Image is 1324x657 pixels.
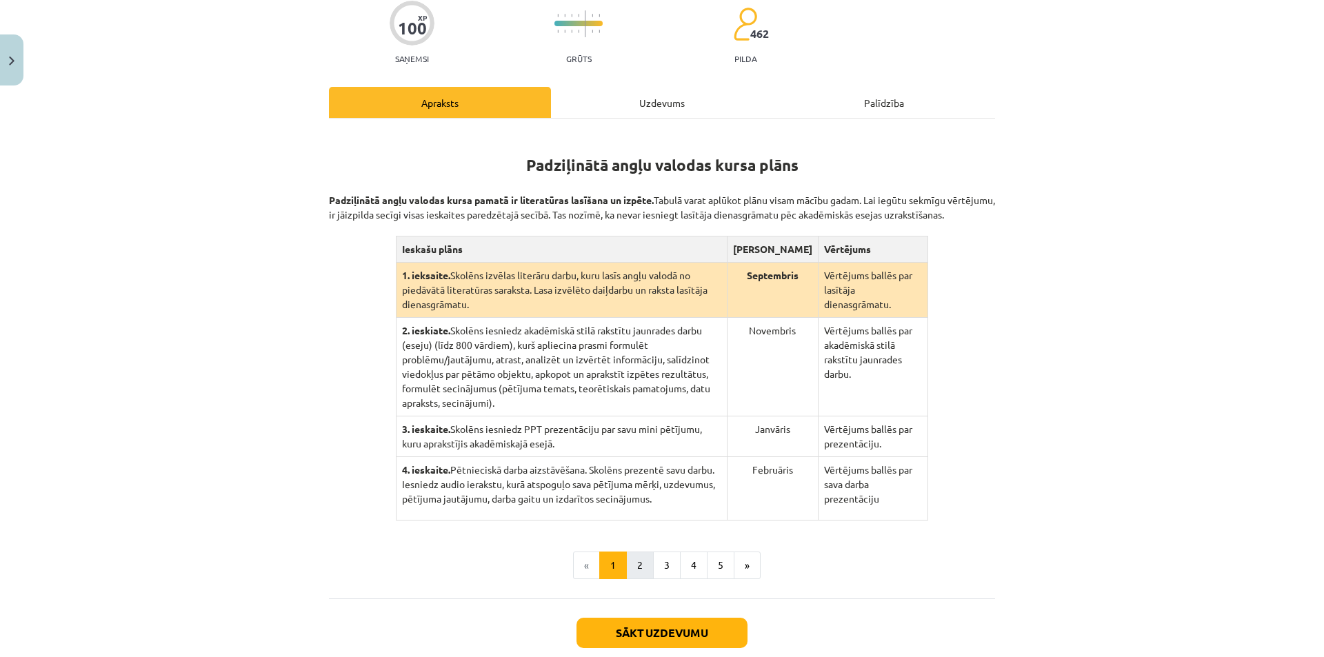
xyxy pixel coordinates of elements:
img: icon-short-line-57e1e144782c952c97e751825c79c345078a6d821885a25fce030b3d8c18986b.svg [571,14,572,17]
img: icon-short-line-57e1e144782c952c97e751825c79c345078a6d821885a25fce030b3d8c18986b.svg [599,14,600,17]
button: Sākt uzdevumu [576,618,748,648]
p: pilda [734,54,756,63]
img: icon-short-line-57e1e144782c952c97e751825c79c345078a6d821885a25fce030b3d8c18986b.svg [578,14,579,17]
img: students-c634bb4e5e11cddfef0936a35e636f08e4e9abd3cc4e673bd6f9a4125e45ecb1.svg [733,7,757,41]
nav: Page navigation example [329,552,995,579]
td: Vērtējums ballēs par sava darba prezentāciju [818,457,927,520]
button: 5 [707,552,734,579]
strong: Padziļinātā angļu valodas kursa plāns [526,155,799,175]
img: icon-short-line-57e1e144782c952c97e751825c79c345078a6d821885a25fce030b3d8c18986b.svg [564,14,565,17]
p: Pētnieciskā darba aizstāvēšana. Skolēns prezentē savu darbu. Iesniedz audio ierakstu, kurā atspog... [402,463,721,506]
td: Janvāris [727,416,818,457]
td: Vērtējums ballēs par akadēmiskā stilā rakstītu jaunrades darbu. [818,318,927,416]
td: Skolēns izvēlas literāru darbu, kuru lasīs angļu valodā no piedāvātā literatūras saraksta. Lasa i... [396,263,727,318]
td: Vērtējums ballēs par prezentāciju. [818,416,927,457]
td: Novembris [727,318,818,416]
div: 100 [398,19,427,38]
p: Saņemsi [390,54,434,63]
div: Uzdevums [551,87,773,118]
div: Palīdzība [773,87,995,118]
strong: 1. ieksaite. [402,269,450,281]
td: Vērtējums ballēs par lasītāja dienasgrāmatu. [818,263,927,318]
button: » [734,552,761,579]
img: icon-short-line-57e1e144782c952c97e751825c79c345078a6d821885a25fce030b3d8c18986b.svg [557,30,559,33]
button: 1 [599,552,627,579]
th: Ieskašu plāns [396,236,727,263]
button: 3 [653,552,681,579]
img: icon-short-line-57e1e144782c952c97e751825c79c345078a6d821885a25fce030b3d8c18986b.svg [571,30,572,33]
p: Februāris [733,463,812,477]
strong: 4. ieskaite. [402,463,450,476]
strong: Septembris [747,269,799,281]
strong: Padziļinātā angļu valodas kursa pamatā ir literatūras lasīšana un izpēte. [329,194,654,206]
p: Tabulā varat aplūkot plānu visam mācību gadam. Lai iegūtu sekmīgu vērtējumu, ir jāizpilda secīgi ... [329,179,995,222]
th: Vērtējums [818,236,927,263]
img: icon-long-line-d9ea69661e0d244f92f715978eff75569469978d946b2353a9bb055b3ed8787d.svg [585,10,586,37]
button: 4 [680,552,708,579]
td: Skolēns iesniedz akadēmiskā stilā rakstītu jaunrades darbu (eseju) (līdz 800 vārdiem), kurš aplie... [396,318,727,416]
td: Skolēns iesniedz PPT prezentāciju par savu mini pētījumu, kuru aprakstījis akadēmiskajā esejā. [396,416,727,457]
img: icon-short-line-57e1e144782c952c97e751825c79c345078a6d821885a25fce030b3d8c18986b.svg [557,14,559,17]
img: icon-short-line-57e1e144782c952c97e751825c79c345078a6d821885a25fce030b3d8c18986b.svg [578,30,579,33]
strong: 3. ieskaite. [402,423,450,435]
th: [PERSON_NAME] [727,236,818,263]
img: icon-short-line-57e1e144782c952c97e751825c79c345078a6d821885a25fce030b3d8c18986b.svg [599,30,600,33]
p: Grūts [566,54,592,63]
button: 2 [626,552,654,579]
img: icon-short-line-57e1e144782c952c97e751825c79c345078a6d821885a25fce030b3d8c18986b.svg [592,14,593,17]
img: icon-short-line-57e1e144782c952c97e751825c79c345078a6d821885a25fce030b3d8c18986b.svg [592,30,593,33]
div: Apraksts [329,87,551,118]
span: XP [418,14,427,21]
img: icon-short-line-57e1e144782c952c97e751825c79c345078a6d821885a25fce030b3d8c18986b.svg [564,30,565,33]
strong: 2. ieskiate. [402,324,450,336]
span: 462 [750,28,769,40]
img: icon-close-lesson-0947bae3869378f0d4975bcd49f059093ad1ed9edebbc8119c70593378902aed.svg [9,57,14,65]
